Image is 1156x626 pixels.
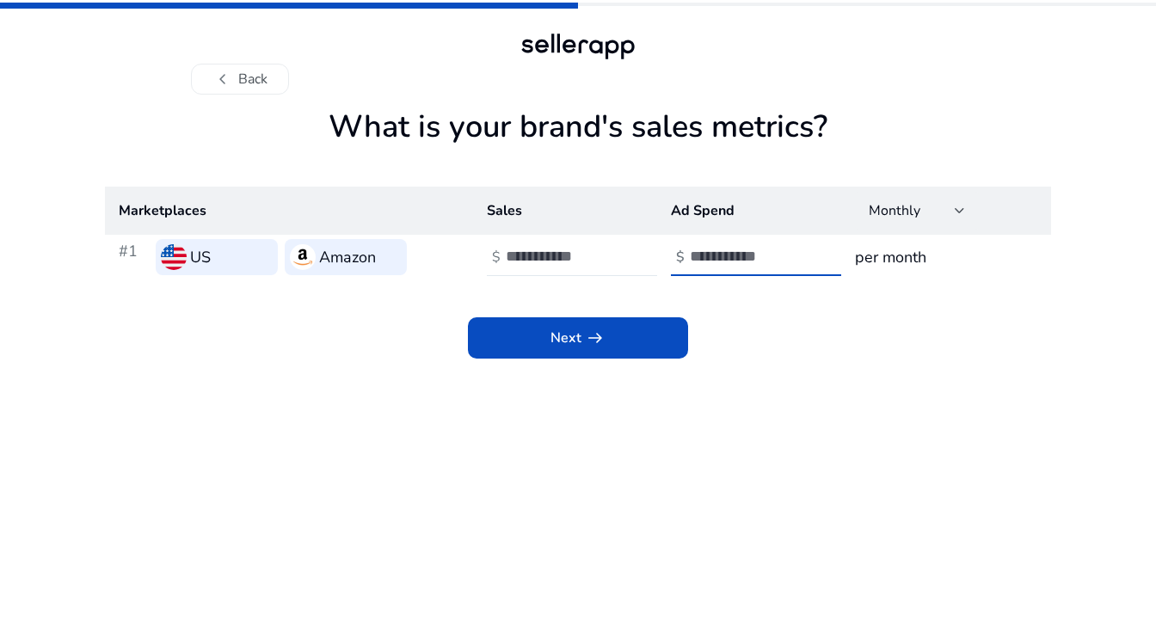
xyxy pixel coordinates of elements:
[468,317,688,359] button: Nextarrow_right_alt
[105,187,473,235] th: Marketplaces
[191,64,289,95] button: chevron_leftBack
[869,201,920,220] span: Monthly
[105,108,1051,187] h1: What is your brand's sales metrics?
[119,239,149,275] h3: #1
[855,245,1037,269] h3: per month
[161,244,187,270] img: us.svg
[190,245,211,269] h3: US
[676,249,685,266] h4: $
[473,187,657,235] th: Sales
[585,328,606,348] span: arrow_right_alt
[319,245,376,269] h3: Amazon
[492,249,501,266] h4: $
[212,69,233,89] span: chevron_left
[550,328,606,348] span: Next
[657,187,841,235] th: Ad Spend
